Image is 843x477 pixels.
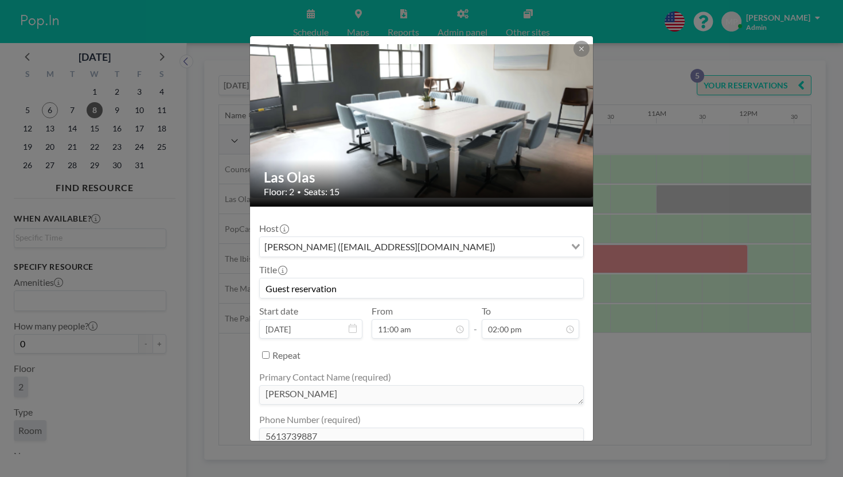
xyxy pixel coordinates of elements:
span: [PERSON_NAME] ([EMAIL_ADDRESS][DOMAIN_NAME]) [262,239,498,254]
span: Floor: 2 [264,186,294,197]
label: To [482,305,491,317]
div: Search for option [260,237,583,257]
span: Seats: 15 [304,186,339,197]
input: (No title) [260,278,583,298]
label: Repeat [272,350,300,361]
input: Search for option [499,239,564,254]
label: Title [259,264,286,276]
label: Primary Contact Name (required) [259,371,391,383]
span: - [474,309,477,335]
span: • [297,188,301,196]
label: Host [259,223,288,234]
label: Start date [259,305,298,317]
label: From [372,305,393,317]
label: Phone Number (required) [259,414,361,425]
img: 537.png [250,44,594,199]
h2: Las Olas [264,169,580,186]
